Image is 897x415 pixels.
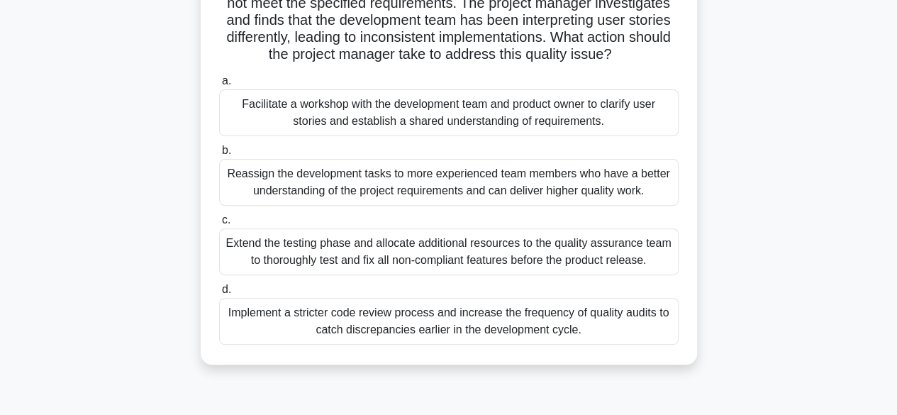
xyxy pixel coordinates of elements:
[219,298,679,345] div: Implement a stricter code review process and increase the frequency of quality audits to catch di...
[219,228,679,275] div: Extend the testing phase and allocate additional resources to the quality assurance team to thoro...
[219,159,679,206] div: Reassign the development tasks to more experienced team members who have a better understanding o...
[222,283,231,295] span: d.
[219,89,679,136] div: Facilitate a workshop with the development team and product owner to clarify user stories and est...
[222,74,231,87] span: a.
[222,144,231,156] span: b.
[222,214,230,226] span: c.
